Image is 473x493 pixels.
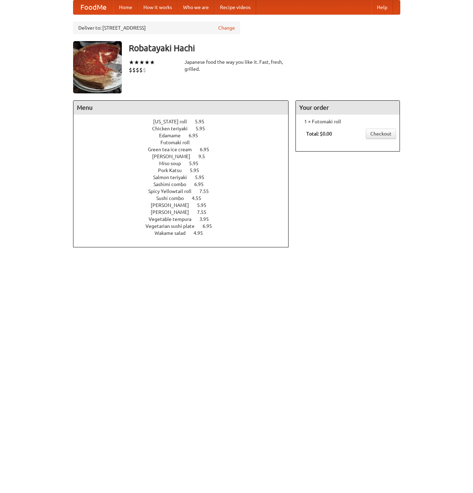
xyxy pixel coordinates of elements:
[155,230,216,236] a: Wakame salad 4.95
[138,0,178,14] a: How it works
[148,188,222,194] a: Spicy Yellowtail roll 7.55
[151,209,219,215] a: [PERSON_NAME] 7.55
[153,182,193,187] span: Sashimi combo
[155,230,192,236] span: Wakame salad
[73,41,122,93] img: angular.jpg
[152,154,197,159] span: [PERSON_NAME]
[194,230,210,236] span: 4.95
[299,118,396,125] li: 1 × Futomaki roll
[145,223,202,229] span: Vegetarian sushi plate
[184,59,289,72] div: Japanese food the way you like it. Fast, fresh, grilled.
[159,133,188,138] span: Edamame
[153,119,194,124] span: [US_STATE] roll
[73,22,240,34] div: Deliver to: [STREET_ADDRESS]
[145,223,225,229] a: Vegetarian sushi plate 6.95
[129,59,134,66] li: ★
[149,216,198,222] span: Vegetable tempura
[149,216,222,222] a: Vegetable tempura 3.95
[198,154,212,159] span: 9.5
[190,168,206,173] span: 5.95
[152,126,218,131] a: Chicken teriyaki 5.95
[148,188,198,194] span: Spicy Yellowtail roll
[189,161,205,166] span: 5.95
[200,147,216,152] span: 6.95
[144,59,150,66] li: ★
[189,133,205,138] span: 6.95
[159,161,211,166] a: Miso soup 5.95
[156,195,191,201] span: Sushi combo
[152,154,218,159] a: [PERSON_NAME] 9.5
[73,0,113,14] a: FoodMe
[203,223,219,229] span: 6.95
[197,209,213,215] span: 7.55
[159,133,211,138] a: Edamame 6.95
[73,101,289,115] h4: Menu
[199,216,216,222] span: 3.95
[129,41,400,55] h3: Robatayaki Hachi
[306,131,332,137] b: Total: $0.00
[132,66,136,74] li: $
[214,0,256,14] a: Recipe videos
[151,202,219,208] a: [PERSON_NAME] 5.95
[143,66,146,74] li: $
[160,140,210,145] a: Futomaki roll
[159,161,188,166] span: Miso soup
[139,59,144,66] li: ★
[197,202,213,208] span: 5.95
[129,66,132,74] li: $
[134,59,139,66] li: ★
[158,168,212,173] a: Pork Katsu 5.95
[156,195,214,201] a: Sushi combo 4.55
[199,188,216,194] span: 7.55
[113,0,138,14] a: Home
[195,175,211,180] span: 5.95
[153,175,217,180] a: Salmon teriyaki 5.95
[371,0,393,14] a: Help
[366,129,396,139] a: Checkout
[139,66,143,74] li: $
[148,147,199,152] span: Green tea ice cream
[194,182,211,187] span: 6.95
[158,168,189,173] span: Pork Katsu
[152,126,195,131] span: Chicken teriyaki
[151,209,196,215] span: [PERSON_NAME]
[153,182,216,187] a: Sashimi combo 6.95
[150,59,155,66] li: ★
[160,140,197,145] span: Futomaki roll
[153,119,217,124] a: [US_STATE] roll 5.95
[218,24,235,31] a: Change
[195,119,211,124] span: 5.95
[151,202,196,208] span: [PERSON_NAME]
[192,195,208,201] span: 4.55
[196,126,212,131] span: 5.95
[136,66,139,74] li: $
[148,147,222,152] a: Green tea ice cream 6.95
[178,0,214,14] a: Who we are
[153,175,194,180] span: Salmon teriyaki
[296,101,400,115] h4: Your order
